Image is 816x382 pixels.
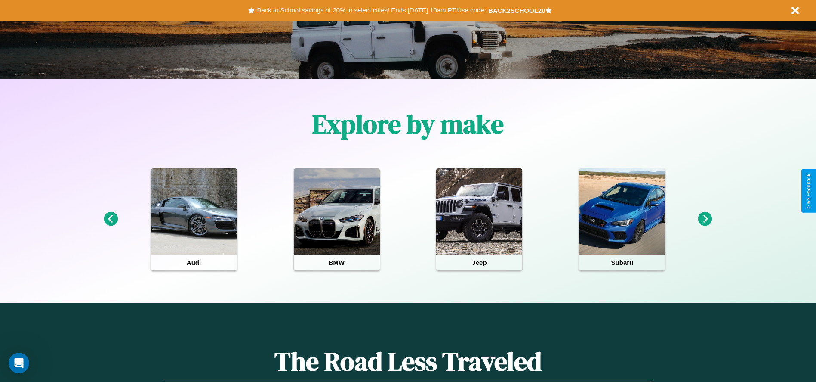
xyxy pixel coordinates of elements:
iframe: Intercom live chat [9,353,29,373]
h1: The Road Less Traveled [163,344,653,379]
h4: Jeep [436,255,522,270]
button: Back to School savings of 20% in select cities! Ends [DATE] 10am PT.Use code: [255,4,488,16]
div: Give Feedback [806,174,812,208]
h4: Audi [151,255,237,270]
h4: BMW [294,255,380,270]
h1: Explore by make [312,106,504,142]
b: BACK2SCHOOL20 [488,7,545,14]
h4: Subaru [579,255,665,270]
